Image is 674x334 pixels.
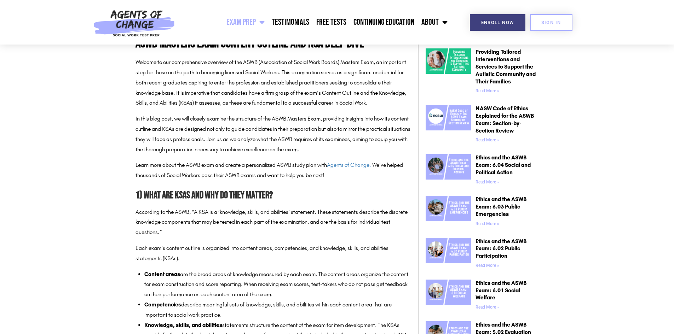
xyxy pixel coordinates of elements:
[136,243,411,264] p: Each exam’s content outline is organized into content areas, competencies, and knowledge, skills,...
[476,88,499,93] a: Read more about Providing Tailored Interventions and Services to Support the Autistic Community a...
[327,162,371,168] a: Agents of Change.
[426,238,471,263] img: Ethics and the ASWB Exam 6.02 Public Participation
[476,305,499,310] a: Read more about Ethics and the ASWB Exam: 6.01 Social Welfare
[426,48,471,96] a: Providing Tailored Interventions and Services to Support the Autistic Community
[476,280,526,301] a: Ethics and the ASWB Exam: 6.01 Social Welfare
[426,196,471,221] img: Ethics and the ASWB Exam 6.03 Public Emergencies
[136,114,411,154] p: In this blog post, we will closely examine the structure of the ASWB Masters Exam, providing insi...
[476,238,526,259] a: Ethics and the ASWB Exam: 6.02 Public Participation
[426,48,471,74] img: Providing Tailored Interventions and Services to Support the Autistic Community
[476,221,499,226] a: Read more about Ethics and the ASWB Exam: 6.03 Public Emergencies
[476,105,534,134] a: NASW Code of Ethics Explained for the ASWB Exam: Section-by-Section Review
[476,48,536,84] a: Providing Tailored Interventions and Services to Support the Autistic Community and Their Families
[350,13,418,31] a: Continuing Education
[136,37,411,50] h1: ASWB Masters Exam Content Outline and KSA Deep Dive
[426,154,471,187] a: Ethics and the ASWB Exam 6.04 Social and Political Actions (1)
[136,188,411,204] h2: 1) What Are KSAs and Why Do They Matter?
[136,57,411,108] p: Welcome to our comprehensive overview of the ASWB (Association of Social Work Boards) Masters Exa...
[541,20,561,25] span: SIGN IN
[476,154,531,176] a: Ethics and the ASWB Exam: 6.04 Social and Political Action
[144,301,181,308] strong: Competencies
[136,207,411,238] p: According to the ASWB, “A KSA is a ‘knowledge, skills, and abilities’ statement. These statements...
[426,105,471,145] a: NASW Code of Ethics + The ASWB Exam Section-by-Section Review
[268,13,313,31] a: Testimonials
[476,263,499,268] a: Read more about Ethics and the ASWB Exam: 6.02 Public Participation
[418,13,451,31] a: About
[470,14,525,31] a: Enroll Now
[426,280,471,305] img: Ethics and the ASWB Exam 6.01 Social Welfare
[136,162,327,168] span: Learn more about the ASWB exam and create a personalized ASWB study plan with
[476,180,499,184] a: Read more about Ethics and the ASWB Exam: 6.04 Social and Political Action
[144,271,180,277] strong: Content areas
[179,13,451,31] nav: Menu
[144,322,222,328] strong: Knowledge, skills, and abilities
[481,20,514,25] span: Enroll Now
[144,300,411,320] li: describe meaningful sets of knowledge, skills, and abilities within each content area that are im...
[476,196,526,217] a: Ethics and the ASWB Exam: 6.03 Public Emergencies
[476,137,499,142] a: Read more about NASW Code of Ethics Explained for the ASWB Exam: Section-by-Section Review
[426,154,471,180] img: Ethics and the ASWB Exam 6.04 Social and Political Actions (1)
[313,13,350,31] a: Free Tests
[426,105,471,130] img: NASW Code of Ethics + The ASWB Exam Section-by-Section Review
[530,14,572,31] a: SIGN IN
[223,13,268,31] a: Exam Prep
[426,238,471,271] a: Ethics and the ASWB Exam 6.02 Public Participation
[426,280,471,312] a: Ethics and the ASWB Exam 6.01 Social Welfare
[144,269,411,300] li: are the broad areas of knowledge measured by each exam. The content areas organize the content fo...
[426,196,471,229] a: Ethics and the ASWB Exam 6.03 Public Emergencies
